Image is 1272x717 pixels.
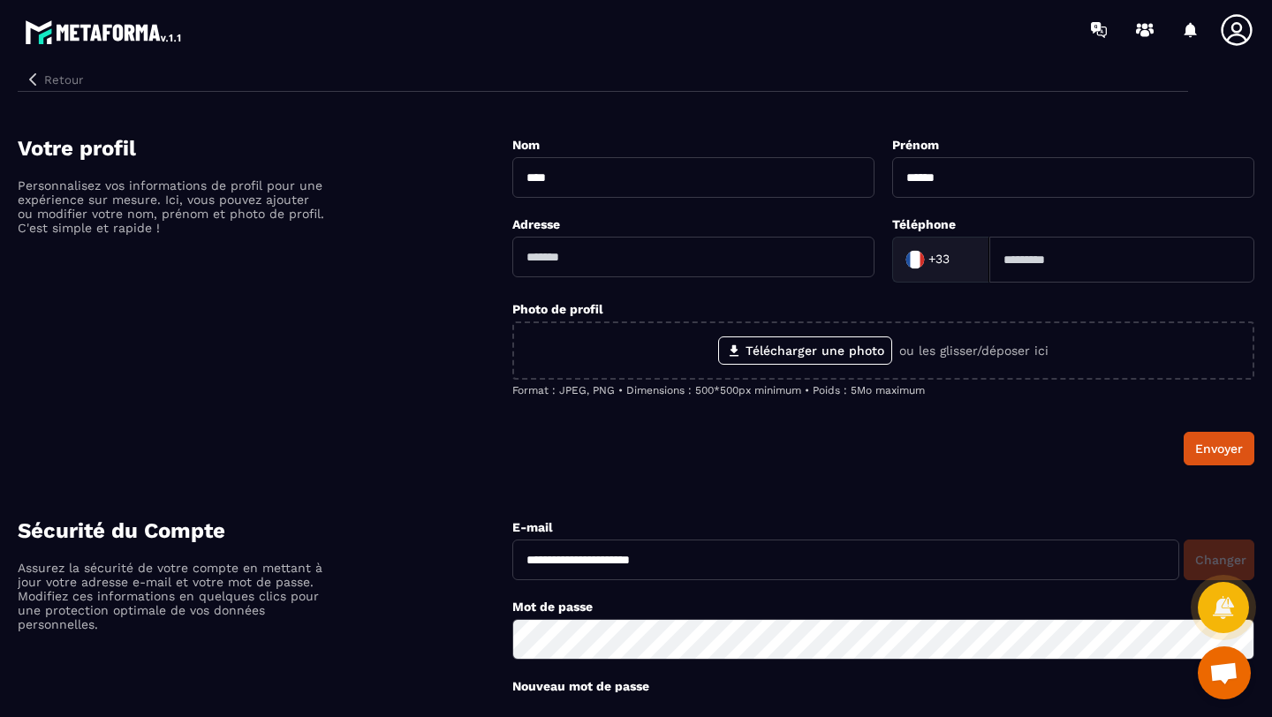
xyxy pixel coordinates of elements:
input: Search for option [953,246,971,273]
p: Personnalisez vos informations de profil pour une expérience sur mesure. Ici, vous pouvez ajouter... [18,178,327,235]
label: Téléphone [892,217,956,231]
p: Assurez la sécurité de votre compte en mettant à jour votre adresse e-mail et votre mot de passe.... [18,561,327,631]
img: Country Flag [897,242,933,277]
span: +33 [928,251,950,268]
button: Envoyer [1184,432,1254,465]
label: Prénom [892,138,939,152]
label: Nom [512,138,540,152]
label: Télécharger une photo [718,336,892,365]
p: ou les glisser/déposer ici [899,343,1049,358]
p: Format : JPEG, PNG • Dimensions : 500*500px minimum • Poids : 5Mo maximum [512,384,1254,396]
div: Search for option [892,237,989,283]
label: Nouveau mot de passe [512,679,649,693]
h4: Sécurité du Compte [18,518,512,543]
img: logo [25,16,184,48]
label: Mot de passe [512,600,593,614]
label: Photo de profil [512,302,603,316]
div: Ouvrir le chat [1198,646,1251,699]
label: E-mail [512,520,553,534]
label: Adresse [512,217,560,231]
button: Retour [18,68,90,91]
h4: Votre profil [18,136,512,161]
